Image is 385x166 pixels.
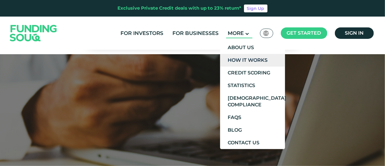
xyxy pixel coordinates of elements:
[220,136,285,149] a: Contact Us
[220,79,285,92] a: Statistics
[220,111,285,124] a: FAQs
[220,54,285,67] a: How It Works
[244,5,268,12] a: Sign Up
[345,30,364,36] span: Sign in
[263,31,269,36] img: SA Flag
[171,28,220,38] a: For Businesses
[335,27,374,39] a: Sign in
[287,30,321,36] span: Get started
[118,5,242,12] div: Exclusive Private Credit deals with up to 23% return*
[220,92,285,111] a: [DEMOGRAPHIC_DATA] Compliance
[228,30,244,36] span: More
[119,28,165,38] a: For Investors
[4,18,63,48] img: Logo
[220,41,285,54] a: About Us
[220,67,285,79] a: Credit Scoring
[220,124,285,136] a: Blog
